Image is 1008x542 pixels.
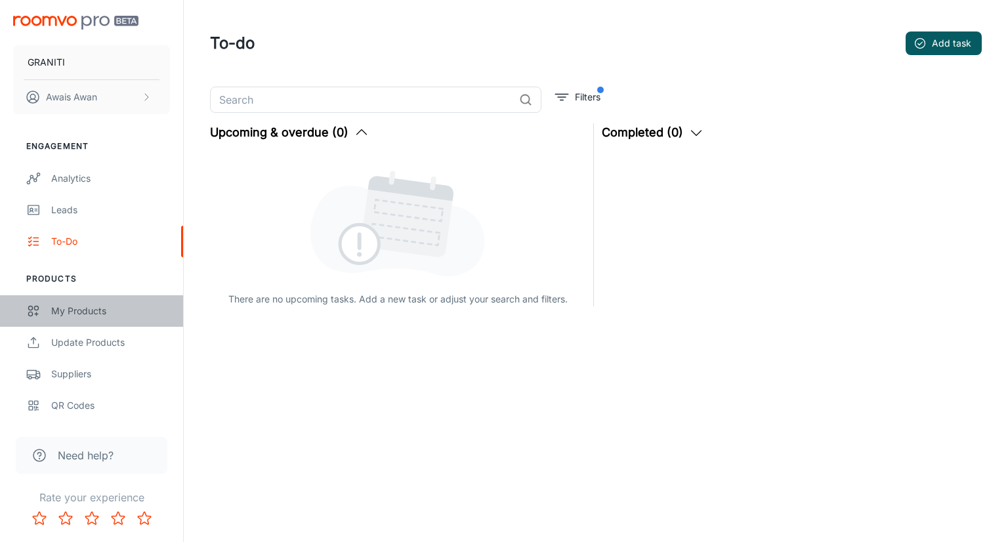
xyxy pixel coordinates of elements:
[575,90,600,104] p: Filters
[602,123,704,142] button: Completed (0)
[13,16,138,30] img: Roomvo PRO Beta
[28,55,65,70] p: GRANITI
[906,31,982,55] button: Add task
[51,335,170,350] div: Update Products
[552,87,604,108] button: filter
[13,45,170,79] button: GRANITI
[310,168,485,276] img: upcoming_and_overdue_tasks_empty_state.svg
[210,87,514,113] input: Search
[51,203,170,217] div: Leads
[51,234,170,249] div: To-do
[51,171,170,186] div: Analytics
[46,90,97,104] p: Awais Awan
[51,367,170,381] div: Suppliers
[13,80,170,114] button: Awais Awan
[210,123,369,142] button: Upcoming & overdue (0)
[210,31,255,55] h1: To-do
[228,292,568,306] p: There are no upcoming tasks. Add a new task or adjust your search and filters.
[51,304,170,318] div: My Products
[51,398,170,413] div: QR Codes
